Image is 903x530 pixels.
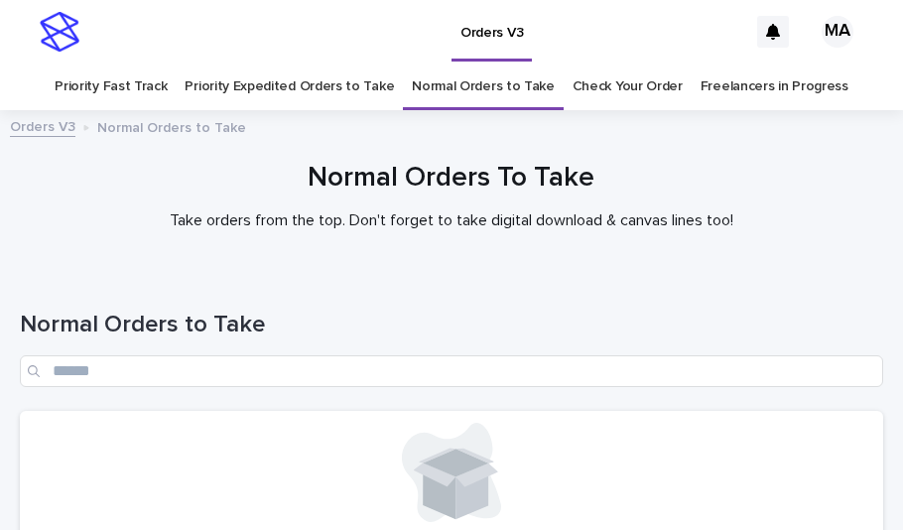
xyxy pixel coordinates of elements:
[20,355,883,387] input: Search
[40,12,79,52] img: stacker-logo-s-only.png
[55,211,848,230] p: Take orders from the top. Don't forget to take digital download & canvas lines too!
[573,64,683,110] a: Check Your Order
[20,311,883,339] h1: Normal Orders to Take
[412,64,555,110] a: Normal Orders to Take
[55,64,167,110] a: Priority Fast Track
[185,64,394,110] a: Priority Expedited Orders to Take
[701,64,848,110] a: Freelancers in Progress
[10,114,75,137] a: Orders V3
[20,162,883,196] h1: Normal Orders To Take
[97,115,246,137] p: Normal Orders to Take
[822,16,853,48] div: MA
